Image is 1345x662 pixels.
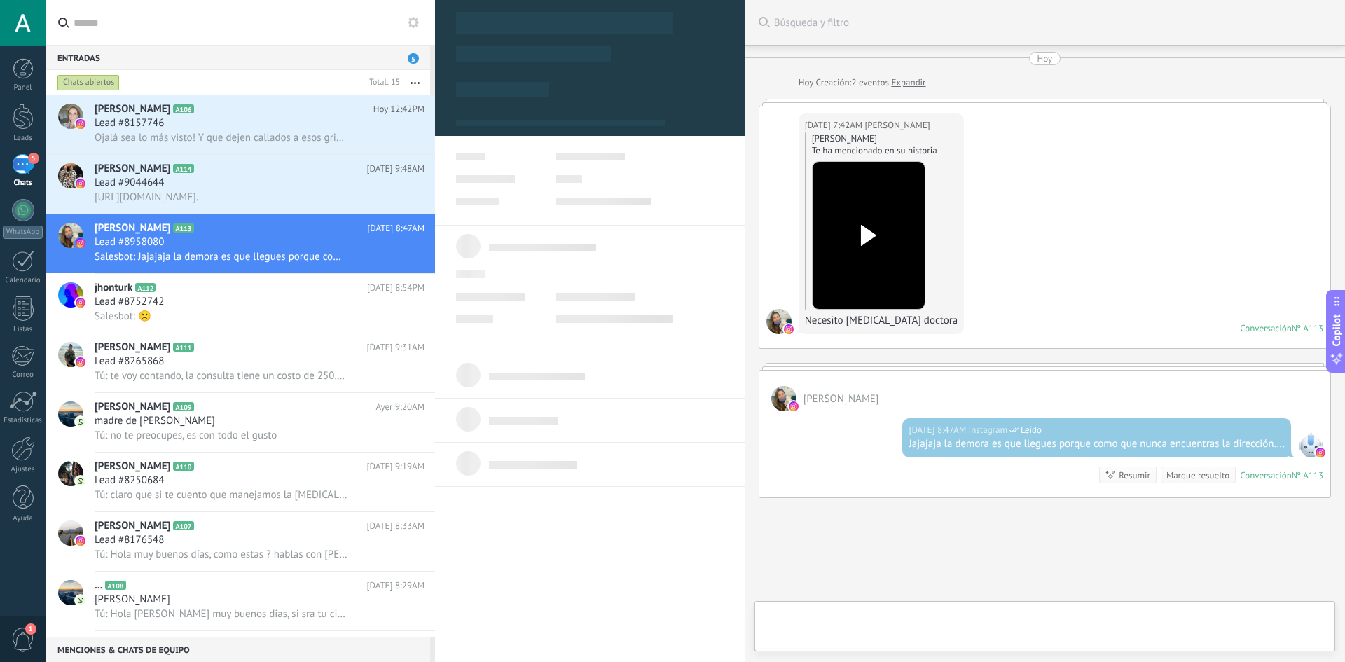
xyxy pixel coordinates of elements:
div: Panel [3,83,43,92]
div: Entradas [46,45,430,70]
div: Hoy [1037,52,1053,65]
div: Necesito [MEDICAL_DATA] doctora [805,314,958,328]
div: Jajajaja la demora es que llegues porque como que nunca encuentras la dirección…. [909,437,1285,451]
span: Manuela Huertas López [803,392,879,406]
span: jhonturk [95,281,132,295]
span: [PERSON_NAME] [95,162,170,176]
span: 2 eventos [851,76,888,90]
span: A106 [173,104,193,113]
span: A114 [173,164,193,173]
span: A109 [173,402,193,411]
div: Marque resuelto [1166,469,1229,482]
span: [DATE] 8:29AM [367,579,425,593]
span: 5 [28,153,39,164]
span: Tú: Hola [PERSON_NAME] muy buenos dias, si sra tu cirugia esta para este mes en el momento estamo... [95,607,347,621]
span: [PERSON_NAME] [95,400,170,414]
div: № A113 [1292,322,1323,334]
span: Ojalá sea lo más visto! Y que dejen callados a esos gringos idiotas [95,131,347,144]
div: Chats abiertos [57,74,120,91]
span: [DATE] 8:47AM [367,221,425,235]
span: Ayer 9:20AM [375,400,425,414]
div: Resumir [1119,469,1150,482]
div: [DATE] 8:47AM [909,423,968,437]
span: Leído [1021,423,1042,437]
span: Lead #8176548 [95,533,164,547]
span: Salesbot: 🙁 [95,310,151,323]
div: Total: 15 [364,76,400,90]
span: Hoy 12:42PM [373,102,425,116]
div: № A113 [1292,469,1323,481]
span: Copilot [1330,314,1344,346]
img: icon [76,298,85,308]
div: [DATE] 7:42AM [805,118,865,132]
img: instagram.svg [789,401,799,411]
div: Conversación [1240,469,1292,481]
span: Tú: claro que si te cuento que manejamos la [MEDICAL_DATA] ultrasónica que es una técnica moderna... [95,488,347,502]
span: A110 [173,462,193,471]
div: WhatsApp [3,226,43,239]
div: [PERSON_NAME] Te ha mencionado en su historia [812,132,958,156]
span: Tú: Hola muy buenos días, como estas ? hablas con [PERSON_NAME] asistente de la Dra. [PERSON_NAME... [95,548,347,561]
span: Manuela Huertas López [766,309,792,334]
span: Tú: no te preocupes, es con todo el gusto [95,429,277,442]
a: avataricon...A108[DATE] 8:29AM[PERSON_NAME]Tú: Hola [PERSON_NAME] muy buenos dias, si sra tu ciru... [46,572,435,630]
span: [PERSON_NAME] [95,221,170,235]
div: Conversación [1240,322,1292,334]
a: avataricon[PERSON_NAME]A111[DATE] 9:31AMLead #8265868Tú: te voy contando, la consulta tiene un co... [46,333,435,392]
div: Leads [3,134,43,143]
span: A111 [173,343,193,352]
div: Menciones & Chats de equipo [46,637,430,662]
a: avataricon[PERSON_NAME]A114[DATE] 9:48AMLead #9044644[URL][DOMAIN_NAME].. [46,155,435,214]
img: icon [76,357,85,367]
span: 1 [25,623,36,635]
span: [DATE] 9:48AM [367,162,425,176]
span: [DATE] 9:31AM [367,340,425,354]
span: Búsqueda y filtro [774,16,1331,29]
div: Ayuda [3,514,43,523]
span: A112 [135,283,156,292]
span: Manuela Huertas López [864,118,930,132]
span: [URL][DOMAIN_NAME].. [95,191,201,204]
a: avataricon[PERSON_NAME]A113[DATE] 8:47AMLead #8958080Salesbot: Jajajaja la demora es que llegues ... [46,214,435,273]
div: Creación: [799,76,926,90]
img: icon [76,417,85,427]
div: Chats [3,179,43,188]
span: [PERSON_NAME] [95,593,170,607]
span: Instagram [1298,432,1323,457]
div: Correo [3,371,43,380]
span: Lead #8157746 [95,116,164,130]
img: icon [76,179,85,188]
span: [PERSON_NAME] [95,519,170,533]
span: [PERSON_NAME] [95,340,170,354]
img: icon [76,476,85,486]
a: Expandir [891,76,925,90]
span: 5 [408,53,419,64]
div: Hoy [799,76,816,90]
img: icon [76,595,85,605]
img: icon [76,536,85,546]
span: madre de [PERSON_NAME] [95,414,215,428]
a: avataricon[PERSON_NAME]A110[DATE] 9:19AMLead #8250684Tú: claro que si te cuento que manejamos la ... [46,453,435,511]
span: Lead #8265868 [95,354,164,368]
span: [DATE] 8:54PM [367,281,425,295]
a: avatariconjhonturkA112[DATE] 8:54PMLead #8752742Salesbot: 🙁 [46,274,435,333]
span: [PERSON_NAME] [95,460,170,474]
span: Lead #8752742 [95,295,164,309]
a: avataricon[PERSON_NAME]A106Hoy 12:42PMLead #8157746Ojalá sea lo más visto! Y que dejen callados a... [46,95,435,154]
div: Estadísticas [3,416,43,425]
span: Manuela Huertas López [771,386,796,411]
span: Salesbot: Jajajaja la demora es que llegues porque como que nunca encuentras la dirección…. [95,250,347,263]
span: [DATE] 8:33AM [367,519,425,533]
span: [PERSON_NAME] [95,102,170,116]
span: Lead #8250684 [95,474,164,488]
span: A108 [105,581,125,590]
span: ... [95,579,102,593]
span: Lead #8958080 [95,235,164,249]
button: Más [400,70,430,95]
img: instagram.svg [1316,448,1325,457]
span: Lead #9044644 [95,176,164,190]
span: A113 [173,223,193,233]
a: avataricon[PERSON_NAME]A109Ayer 9:20AMmadre de [PERSON_NAME]Tú: no te preocupes, es con todo el g... [46,393,435,452]
a: avataricon[PERSON_NAME]A107[DATE] 8:33AMLead #8176548Tú: Hola muy buenos días, como estas ? habla... [46,512,435,571]
span: [DATE] 9:19AM [367,460,425,474]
